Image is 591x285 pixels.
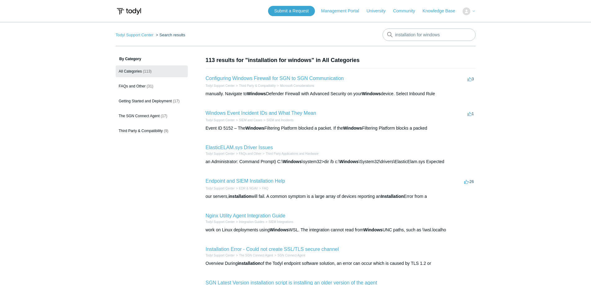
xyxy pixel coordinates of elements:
[321,8,365,14] a: Management Portal
[283,159,302,164] em: Windows
[364,227,383,232] em: Windows
[423,8,461,14] a: Knowledge Base
[206,186,235,191] li: Todyl Support Center
[262,187,268,190] a: FAQ
[116,110,188,122] a: The SGN Connect Agent (17)
[366,8,392,14] a: University
[239,220,264,224] a: Integration Guides
[235,151,261,156] li: FAQs and Other
[116,95,188,107] a: Getting Started and Deployment (17)
[262,118,293,122] li: SIEM and Incidents
[206,118,235,122] li: Todyl Support Center
[206,110,316,116] a: Windows Event Incident IDs and What They Mean
[238,261,261,266] em: installation
[464,179,474,184] span: -26
[343,126,362,131] em: Windows
[147,84,153,88] span: (31)
[235,83,275,88] li: Third Party & Compatibility
[239,254,273,257] a: The SGN Connect Agent
[119,129,163,133] span: Third Party & Compatibility
[262,151,319,156] li: Third Party Applications and Hardware
[119,69,142,73] span: All Categories
[116,56,188,62] h3: By Category
[266,118,293,122] a: SIEM and Incidents
[206,178,285,184] a: Endpoint and SIEM Installation Help
[270,227,289,232] em: Windows
[161,114,167,118] span: (17)
[206,151,235,156] li: Todyl Support Center
[228,194,251,199] em: installation
[173,99,179,103] span: (17)
[206,193,476,200] div: our servers, will fail. A common symptom is a large array of devices reporting an Error from a
[266,152,319,155] a: Third Party Applications and Hardware
[258,186,268,191] li: FAQ
[206,247,339,252] a: Installation Error - Could not create SSL/TLS secure channel
[239,118,262,122] a: SIEM and Cases
[116,65,188,77] a: All Categories (113)
[273,253,305,258] li: SGN Connect Agent
[239,187,258,190] a: EDR & NGAV
[116,6,142,17] img: Todyl Support Center Help Center home page
[206,253,235,258] li: Todyl Support Center
[206,56,476,65] h1: 113 results for "installation for windows" in All Categories
[206,213,285,218] a: Nginx Utility Agent Integration Guide
[116,33,155,37] li: Todyl Support Center
[340,159,359,164] em: Windows
[277,254,305,257] a: SGN Connect Agent
[154,33,185,37] li: Search results
[206,145,273,150] a: ElasticELAM.sys Driver Issues
[119,99,172,103] span: Getting Started and Deployment
[235,118,262,122] li: SIEM and Cases
[206,220,235,224] a: Todyl Support Center
[206,187,235,190] a: Todyl Support Center
[116,33,154,37] a: Todyl Support Center
[235,253,273,258] li: The SGN Connect Agent
[280,84,314,87] a: Microsoft Considerations
[393,8,421,14] a: Community
[276,83,314,88] li: Microsoft Considerations
[268,6,315,16] a: Submit a Request
[247,91,266,96] em: Windows
[119,84,146,88] span: FAQs and Other
[235,186,258,191] li: EDR & NGAV
[383,29,476,41] input: Search
[239,152,261,155] a: FAQs and Other
[269,220,293,224] a: SIEM Integrations
[116,125,188,137] a: Third Party & Compatibility (9)
[239,84,275,87] a: Third Party & Compatibility
[206,152,235,155] a: Todyl Support Center
[206,158,476,165] div: an Administrator: Command Prompt) C:\ \system32>dir /b c:\ \System32\drivers\ElasticElam.sys Expe...
[116,80,188,92] a: FAQs and Other (31)
[245,126,264,131] em: Windows
[206,260,476,267] div: Overview During of the Todyl endpoint software solution, an error can occur which is caused by TL...
[206,227,476,233] div: work on Linux deployments using WSL. The integration cannot read from UNC paths, such as \\wsl.lo...
[206,118,235,122] a: Todyl Support Center
[468,77,474,81] span: 3
[143,69,152,73] span: (113)
[206,254,235,257] a: Todyl Support Center
[119,114,160,118] span: The SGN Connect Agent
[264,220,293,224] li: SIEM Integrations
[468,111,474,116] span: 1
[381,194,404,199] em: Installation
[206,76,344,81] a: Configuring Windows Firewall for SGN to SGN Communication
[235,220,264,224] li: Integration Guides
[362,91,381,96] em: Windows
[206,83,235,88] li: Todyl Support Center
[206,125,476,131] div: Event ID 5152 – The Filtering Platform blocked a packet. If the Filtering Platform blocks a packed
[206,84,235,87] a: Todyl Support Center
[164,129,168,133] span: (9)
[206,91,476,97] div: manually. Navigate to Defender Firewall with Advanced Security on your device. Select Inbound Rule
